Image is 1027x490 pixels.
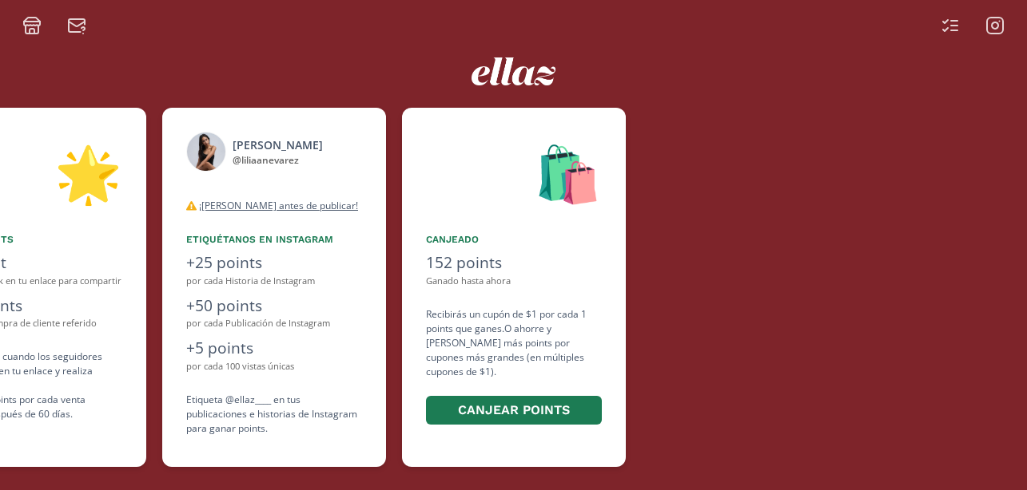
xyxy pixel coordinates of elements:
div: Ganado hasta ahora [426,275,602,288]
img: ew9eVGDHp6dD [472,57,555,85]
div: Etiquétanos en Instagram [186,232,362,247]
div: por cada Publicación de Instagram [186,317,362,330]
img: 472866662_2015896602243155_15014156077129679_n.jpg [186,132,226,172]
div: 🛍️ [426,132,602,213]
div: Recibirás un cupón de $1 por cada 1 points que ganes. O ahorre y [PERSON_NAME] más points por cup... [426,307,602,428]
div: por cada Historia de Instagram [186,275,362,288]
div: @ liliaanevarez [233,153,323,168]
button: Canjear points [426,396,602,425]
div: por cada 100 vistas únicas [186,360,362,373]
div: +50 points [186,294,362,318]
div: +5 points [186,337,362,360]
u: ¡[PERSON_NAME] antes de publicar! [199,199,358,212]
div: 152 points [426,251,602,275]
div: Canjeado [426,232,602,247]
div: Etiqueta @ellaz____ en tus publicaciones e historias de Instagram para ganar points. [186,393,362,436]
div: [PERSON_NAME] [233,136,323,153]
div: +25 points [186,251,362,275]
